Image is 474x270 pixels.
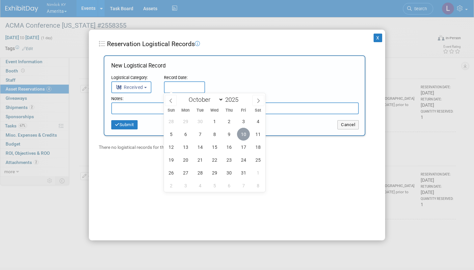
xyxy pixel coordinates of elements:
[194,179,206,192] span: November 4, 2025
[251,166,264,179] span: November 1, 2025
[111,62,359,75] div: New Logistical Record
[223,141,235,153] span: October 16, 2025
[251,153,264,166] span: October 25, 2025
[111,96,359,102] div: Notes:
[224,96,243,103] input: Year
[208,179,221,192] span: November 5, 2025
[374,34,382,42] button: X
[165,166,177,179] span: October 26, 2025
[111,75,159,81] div: Logistical Category:
[165,141,177,153] span: October 12, 2025
[251,128,264,141] span: October 11, 2025
[194,128,206,141] span: October 7, 2025
[237,141,250,153] span: October 17, 2025
[208,115,221,128] span: October 1, 2025
[208,128,221,141] span: October 8, 2025
[223,166,235,179] span: October 30, 2025
[164,75,205,81] div: Record Date:
[179,179,192,192] span: November 3, 2025
[193,108,207,113] span: Tue
[111,120,138,129] button: Submit
[237,166,250,179] span: October 31, 2025
[179,115,192,128] span: September 29, 2025
[165,128,177,141] span: October 5, 2025
[99,40,370,49] div: Reservation Logistical Records
[208,141,221,153] span: October 15, 2025
[116,85,143,90] span: Received
[337,120,359,129] button: Cancel
[186,95,224,104] select: Month
[194,141,206,153] span: October 14, 2025
[178,108,193,113] span: Mon
[99,145,193,150] span: There no logistical records for this reservation.
[251,141,264,153] span: October 18, 2025
[237,179,250,192] span: November 7, 2025
[236,108,251,113] span: Fri
[223,153,235,166] span: October 23, 2025
[237,128,250,141] span: October 10, 2025
[165,153,177,166] span: October 19, 2025
[179,141,192,153] span: October 13, 2025
[207,108,222,113] span: Wed
[222,108,236,113] span: Thu
[251,179,264,192] span: November 8, 2025
[179,128,192,141] span: October 6, 2025
[251,115,264,128] span: October 4, 2025
[237,153,250,166] span: October 24, 2025
[164,108,178,113] span: Sun
[223,128,235,141] span: October 9, 2025
[179,166,192,179] span: October 27, 2025
[165,115,177,128] span: September 28, 2025
[208,166,221,179] span: October 29, 2025
[237,115,250,128] span: October 3, 2025
[179,153,192,166] span: October 20, 2025
[208,153,221,166] span: October 22, 2025
[251,108,265,113] span: Sat
[223,115,235,128] span: October 2, 2025
[111,81,151,93] button: Received
[165,179,177,192] span: November 2, 2025
[194,115,206,128] span: September 30, 2025
[194,166,206,179] span: October 28, 2025
[223,179,235,192] span: November 6, 2025
[194,153,206,166] span: October 21, 2025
